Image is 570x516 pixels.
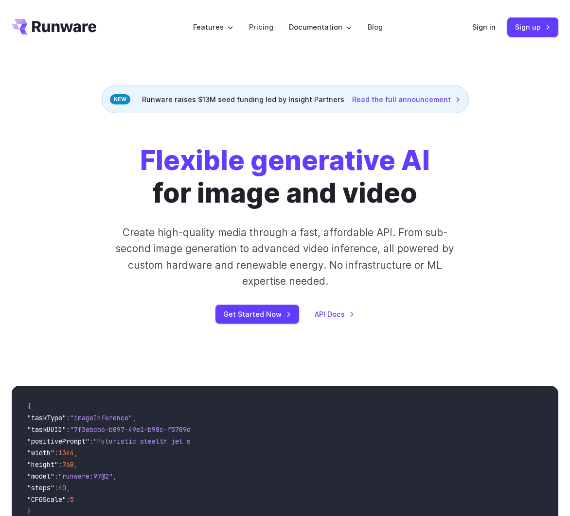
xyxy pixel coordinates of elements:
[58,448,74,457] span: 1344
[74,448,78,457] span: ,
[27,460,58,469] span: "height"
[27,437,89,446] span: "positivePrompt"
[93,437,447,446] span: "Futuristic stealth jet streaking through a neon-lit cityscape with glowing purple exhaust"
[215,305,299,324] a: Get Started Now
[54,472,58,481] span: :
[66,495,70,504] span: :
[132,413,136,422] span: ,
[289,21,352,33] label: Documentation
[110,224,460,289] p: Create high-quality media through a fast, affordable API. From sub-second image generation to adv...
[27,507,31,516] span: }
[27,413,66,422] span: "taskType"
[113,472,117,481] span: ,
[89,437,93,446] span: :
[140,144,430,209] h1: for image and video
[193,21,233,33] label: Features
[62,460,74,469] span: 768
[54,483,58,492] span: :
[66,425,70,434] span: :
[27,425,66,434] span: "taskUUID"
[27,483,54,492] span: "steps"
[352,94,461,105] a: Read the full announcement
[249,21,273,33] a: Pricing
[70,425,218,434] span: "7f3ebcb6-b897-49e1-b98c-f5789d2d40d7"
[58,483,66,492] span: 40
[27,448,54,457] span: "width"
[54,448,58,457] span: :
[27,495,66,504] span: "CFGScale"
[66,483,70,492] span: ,
[102,86,469,113] div: Runware raises $13M seed funding led by Insight Partners
[472,21,496,33] a: Sign in
[315,309,355,320] a: API Docs
[27,402,31,411] span: {
[70,413,132,422] span: "imageInference"
[140,144,430,176] strong: Flexible generative AI
[58,460,62,469] span: :
[507,17,558,36] a: Sign up
[27,472,54,481] span: "model"
[12,19,96,34] a: Go to /
[70,495,74,504] span: 5
[66,413,70,422] span: :
[368,21,383,33] a: Blog
[74,460,78,469] span: ,
[58,472,113,481] span: "runware:97@2"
